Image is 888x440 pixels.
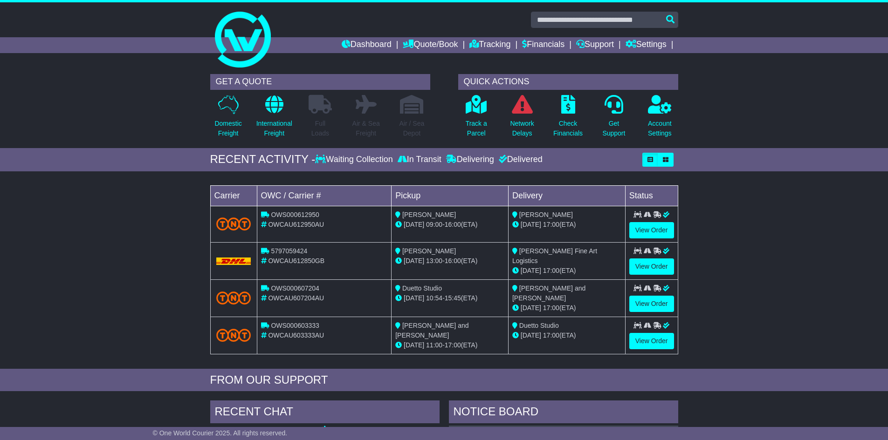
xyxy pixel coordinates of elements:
[512,331,621,340] div: (ETA)
[210,373,678,387] div: FROM OUR SUPPORT
[469,37,510,53] a: Tracking
[342,37,392,53] a: Dashboard
[445,341,461,349] span: 17:00
[512,220,621,230] div: (ETA)
[395,340,504,350] div: - (ETA)
[395,220,504,230] div: - (ETA)
[268,257,324,264] span: OWCAU612850GB
[521,332,541,339] span: [DATE]
[426,294,442,302] span: 10:54
[426,341,442,349] span: 11:00
[445,257,461,264] span: 16:00
[512,266,621,276] div: (ETA)
[352,119,380,138] p: Air & Sea Freight
[629,222,674,238] a: View Order
[404,257,424,264] span: [DATE]
[521,304,541,311] span: [DATE]
[625,185,678,206] td: Status
[315,155,395,165] div: Waiting Collection
[521,221,541,228] span: [DATE]
[444,155,496,165] div: Delivering
[404,341,424,349] span: [DATE]
[256,95,293,143] a: InternationalFreight
[395,155,444,165] div: In Transit
[210,153,316,166] div: RECENT ACTIVITY -
[402,247,456,255] span: [PERSON_NAME]
[445,221,461,228] span: 16:00
[465,95,488,143] a: Track aParcel
[466,119,487,138] p: Track a Parcel
[257,185,392,206] td: OWC / Carrier #
[426,221,442,228] span: 09:00
[602,119,625,138] p: Get Support
[576,37,614,53] a: Support
[210,185,257,206] td: Carrier
[519,322,559,329] span: Duetto Studio
[543,332,559,339] span: 17:00
[510,119,534,138] p: Network Delays
[543,267,559,274] span: 17:00
[458,74,678,90] div: QUICK ACTIONS
[521,267,541,274] span: [DATE]
[404,294,424,302] span: [DATE]
[543,221,559,228] span: 17:00
[153,429,288,437] span: © One World Courier 2025. All rights reserved.
[216,291,251,304] img: TNT_Domestic.png
[403,37,458,53] a: Quote/Book
[445,294,461,302] span: 15:45
[309,119,332,138] p: Full Loads
[553,119,583,138] p: Check Financials
[449,400,678,426] div: NOTICE BOARD
[268,294,324,302] span: OWCAU607204AU
[553,95,583,143] a: CheckFinancials
[648,119,672,138] p: Account Settings
[404,221,424,228] span: [DATE]
[395,256,504,266] div: - (ETA)
[522,37,564,53] a: Financials
[268,332,324,339] span: OWCAU603333AU
[210,74,430,90] div: GET A QUOTE
[626,37,667,53] a: Settings
[214,95,242,143] a: DomesticFreight
[271,247,307,255] span: 5797059424
[426,257,442,264] span: 13:00
[519,211,573,218] span: [PERSON_NAME]
[602,95,626,143] a: GetSupport
[214,119,241,138] p: Domestic Freight
[216,257,251,265] img: DHL.png
[271,322,319,329] span: OWS000603333
[402,211,456,218] span: [PERSON_NAME]
[496,155,543,165] div: Delivered
[210,400,440,426] div: RECENT CHAT
[268,221,324,228] span: OWCAU612950AU
[402,284,442,292] span: Duetto Studio
[395,293,504,303] div: - (ETA)
[271,284,319,292] span: OWS000607204
[216,217,251,230] img: TNT_Domestic.png
[509,95,534,143] a: NetworkDelays
[543,304,559,311] span: 17:00
[216,329,251,341] img: TNT_Domestic.png
[271,211,319,218] span: OWS000612950
[392,185,509,206] td: Pickup
[512,284,585,302] span: [PERSON_NAME] and [PERSON_NAME]
[629,296,674,312] a: View Order
[512,247,597,264] span: [PERSON_NAME] Fine Art Logistics
[512,303,621,313] div: (ETA)
[629,258,674,275] a: View Order
[629,333,674,349] a: View Order
[256,119,292,138] p: International Freight
[647,95,672,143] a: AccountSettings
[395,322,468,339] span: [PERSON_NAME] and [PERSON_NAME]
[399,119,425,138] p: Air / Sea Depot
[508,185,625,206] td: Delivery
